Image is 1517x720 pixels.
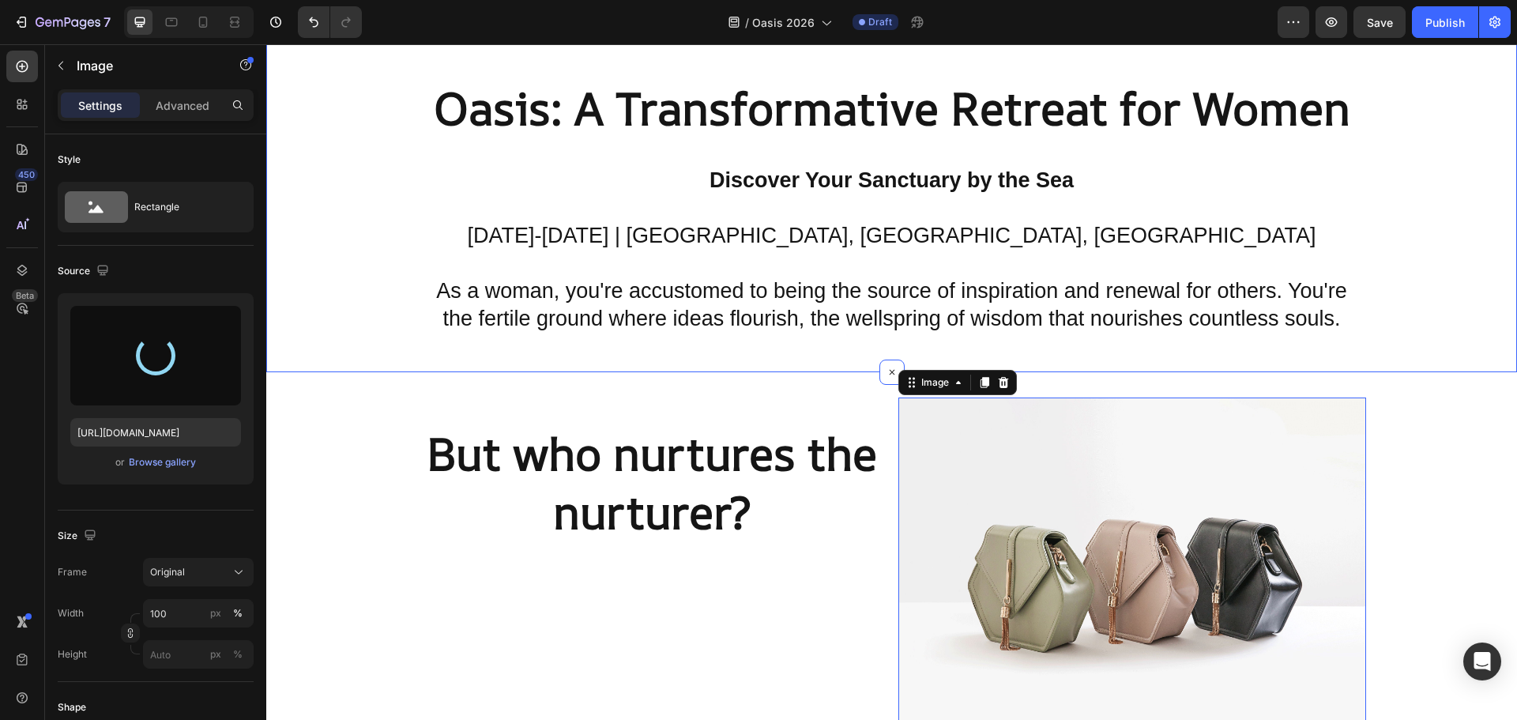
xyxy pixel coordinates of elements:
p: Settings [78,97,122,114]
button: % [206,604,225,623]
button: px [228,604,247,623]
div: Shape [58,700,86,714]
div: Undo/Redo [298,6,362,38]
div: Beta [12,289,38,302]
input: px% [143,640,254,669]
p: 7 [104,13,111,32]
strong: But who nurtures the nurturer? [160,379,611,498]
span: Save [1367,16,1393,29]
div: Publish [1425,14,1465,31]
h2: Rich Text Editor. Editing area: main [152,379,619,499]
span: Oasis 2026 [752,14,815,31]
input: px% [143,599,254,628]
input: https://example.com/image.jpg [70,418,241,447]
button: Publish [1412,6,1478,38]
div: Browse gallery [129,455,196,469]
div: Open Intercom Messenger [1463,643,1501,680]
label: Height [58,647,87,662]
p: Image [77,56,211,75]
button: Save [1353,6,1406,38]
img: image_demo.jpg [632,353,1100,704]
div: Source [58,261,112,282]
div: px [210,647,221,662]
iframe: Design area [266,44,1517,720]
button: Original [143,558,254,586]
label: Frame [58,565,87,579]
button: Browse gallery [128,454,197,470]
div: % [233,647,243,662]
span: / [745,14,749,31]
span: or [115,453,125,472]
div: Image [652,331,686,345]
button: 7 [6,6,118,38]
label: Width [58,606,84,620]
div: Rectangle [134,189,231,225]
span: Original [150,565,185,579]
p: ⁠⁠⁠⁠⁠⁠⁠ [153,380,618,497]
div: px [210,606,221,620]
button: px [228,645,247,664]
div: 450 [15,168,38,181]
div: % [233,606,243,620]
strong: Discover Your Sanctuary by the Sea [443,124,807,148]
div: Style [58,153,81,167]
button: % [206,645,225,664]
div: Size [58,526,100,547]
span: Draft [868,15,892,29]
p: Advanced [156,97,209,114]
